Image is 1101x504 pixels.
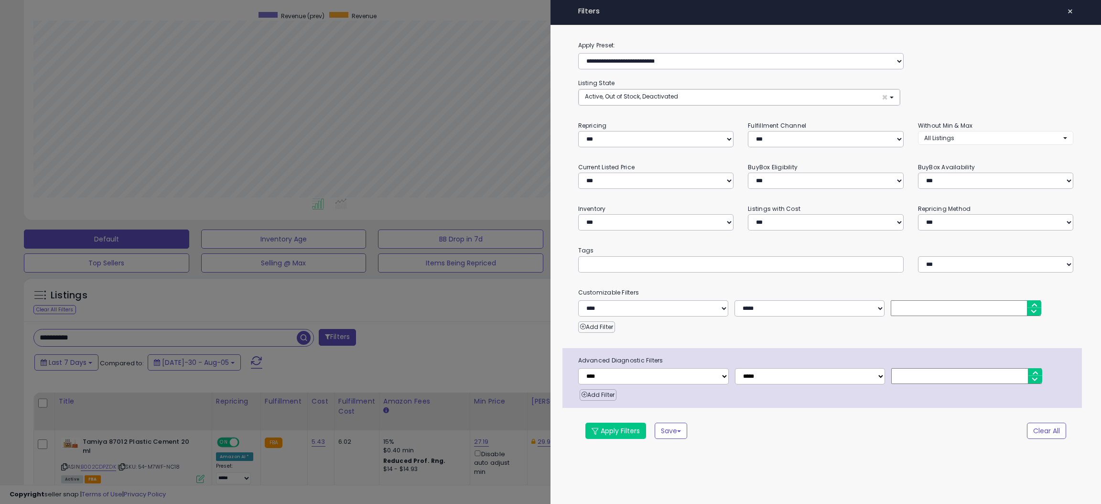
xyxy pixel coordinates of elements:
[571,287,1081,298] small: Customizable Filters
[578,121,607,130] small: Repricing
[578,7,1074,15] h4: Filters
[882,92,888,102] span: ×
[924,134,954,142] span: All Listings
[1063,5,1077,18] button: ×
[748,121,806,130] small: Fulfillment Channel
[1067,5,1073,18] span: ×
[571,245,1081,256] small: Tags
[578,163,635,171] small: Current Listed Price
[918,131,1074,145] button: All Listings
[578,205,606,213] small: Inventory
[585,92,678,100] span: Active, Out of Stock, Deactivated
[578,321,615,333] button: Add Filter
[571,40,1081,51] label: Apply Preset:
[585,423,646,439] button: Apply Filters
[748,205,800,213] small: Listings with Cost
[579,89,900,105] button: Active, Out of Stock, Deactivated ×
[918,205,971,213] small: Repricing Method
[578,79,615,87] small: Listing State
[655,423,687,439] button: Save
[748,163,798,171] small: BuyBox Eligibility
[1027,423,1066,439] button: Clear All
[918,163,975,171] small: BuyBox Availability
[918,121,973,130] small: Without Min & Max
[571,355,1082,366] span: Advanced Diagnostic Filters
[580,389,616,401] button: Add Filter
